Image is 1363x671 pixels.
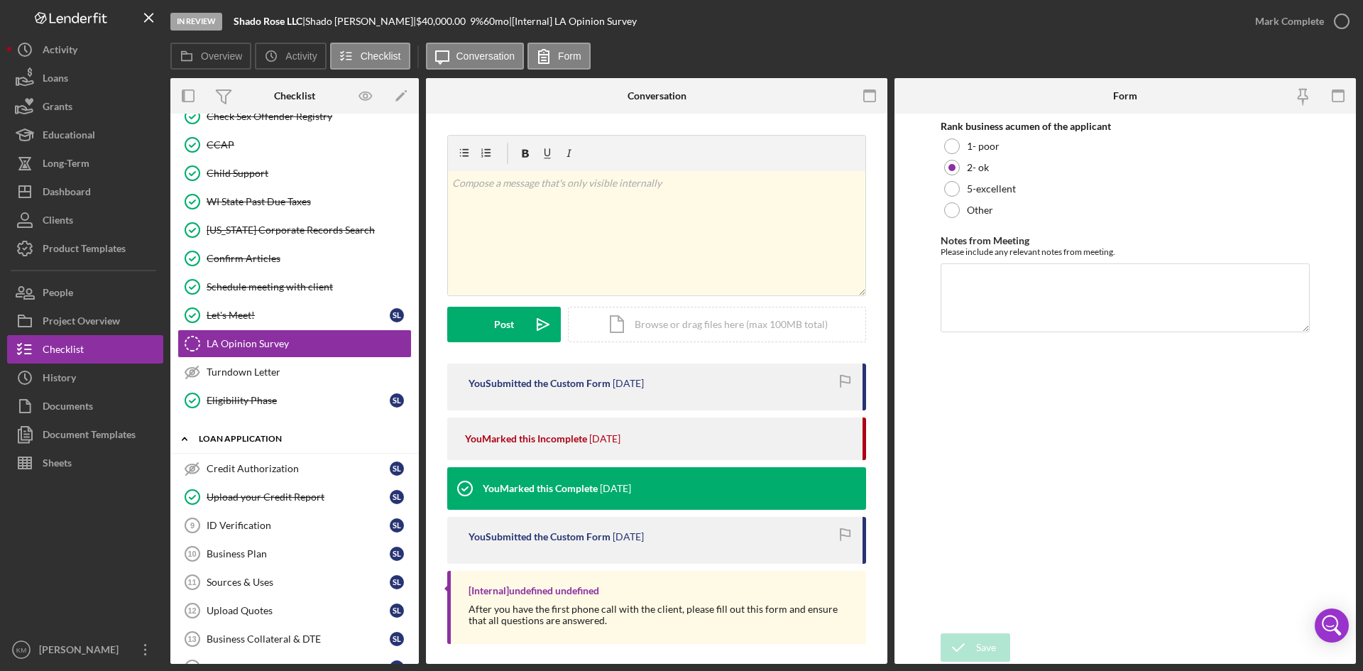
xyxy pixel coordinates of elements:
[390,604,404,618] div: S L
[305,16,416,27] div: Shado [PERSON_NAME] |
[285,50,317,62] label: Activity
[7,92,163,121] button: Grants
[190,521,195,530] tspan: 9
[589,433,620,444] time: 2025-06-25 15:44
[207,366,411,378] div: Turndown Letter
[207,463,390,474] div: Credit Authorization
[234,15,302,27] b: Shado Rose LLC
[7,149,163,178] button: Long-Term
[177,596,412,625] a: 12Upload QuotesSL
[207,548,390,560] div: Business Plan
[967,204,993,216] label: Other
[469,585,599,596] div: [Internal] undefined undefined
[43,364,76,395] div: History
[207,253,411,264] div: Confirm Articles
[976,633,996,662] div: Save
[390,462,404,476] div: S L
[177,454,412,483] a: Credit AuthorizationSL
[170,43,251,70] button: Overview
[177,625,412,653] a: 13Business Collateral & DTESL
[43,92,72,124] div: Grants
[470,16,483,27] div: 9 %
[469,531,611,542] div: You Submitted the Custom Form
[187,550,196,558] tspan: 10
[483,483,598,494] div: You Marked this Complete
[1255,7,1324,36] div: Mark Complete
[43,307,120,339] div: Project Overview
[274,90,315,102] div: Checklist
[43,234,126,266] div: Product Templates
[43,278,73,310] div: People
[7,364,163,392] button: History
[207,168,411,179] div: Child Support
[177,216,412,244] a: [US_STATE] Corporate Records Search
[390,547,404,561] div: S L
[177,187,412,216] a: WI State Past Due Taxes
[207,338,411,349] div: LA Opinion Survey
[7,335,163,364] button: Checklist
[43,449,72,481] div: Sheets
[7,234,163,263] a: Product Templates
[941,121,1310,132] div: Rank business acumen of the applicant
[7,307,163,335] button: Project Overview
[43,121,95,153] div: Educational
[7,392,163,420] button: Documents
[199,435,401,443] div: Loan Application
[613,531,644,542] time: 2025-05-09 15:31
[177,131,412,159] a: CCAP
[207,281,411,293] div: Schedule meeting with client
[628,90,686,102] div: Conversation
[613,378,644,389] time: 2025-06-25 15:44
[255,43,326,70] button: Activity
[187,578,196,587] tspan: 11
[207,491,390,503] div: Upload your Credit Report
[207,224,411,236] div: [US_STATE] Corporate Records Search
[177,568,412,596] a: 11Sources & UsesSL
[43,335,84,367] div: Checklist
[7,449,163,477] a: Sheets
[390,632,404,646] div: S L
[456,50,515,62] label: Conversation
[7,420,163,449] button: Document Templates
[7,36,163,64] button: Activity
[469,604,852,626] div: After you have the first phone call with the client, please fill out this form and ensure that al...
[494,307,514,342] div: Post
[207,310,390,321] div: Let's Meet!
[416,16,470,27] div: $40,000.00
[187,635,196,643] tspan: 13
[509,16,637,27] div: | [Internal] LA Opinion Survey
[177,540,412,568] a: 10Business PlanSL
[43,64,68,96] div: Loans
[941,246,1310,257] div: Please include any relevant notes from meeting.
[177,511,412,540] a: 9ID VerificationSL
[207,520,390,531] div: ID Verification
[941,633,1010,662] button: Save
[207,196,411,207] div: WI State Past Due Taxes
[1241,7,1356,36] button: Mark Complete
[7,278,163,307] button: People
[558,50,581,62] label: Form
[201,50,242,62] label: Overview
[465,433,587,444] div: You Marked this Incomplete
[234,16,305,27] div: |
[7,64,163,92] button: Loans
[361,50,401,62] label: Checklist
[207,139,411,151] div: CCAP
[447,307,561,342] button: Post
[390,518,404,533] div: S L
[426,43,525,70] button: Conversation
[177,358,412,386] a: Turndown Letter
[43,149,89,181] div: Long-Term
[7,178,163,206] button: Dashboard
[967,183,1016,195] label: 5-excellent
[1113,90,1137,102] div: Form
[7,635,163,664] button: KM[PERSON_NAME]
[43,178,91,209] div: Dashboard
[177,159,412,187] a: Child Support
[207,395,390,406] div: Eligibility Phase
[16,646,26,654] text: KM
